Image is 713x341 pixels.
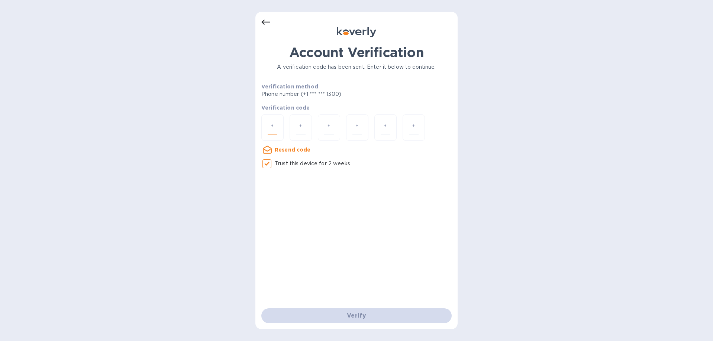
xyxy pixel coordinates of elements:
p: Trust this device for 2 weeks [275,160,350,168]
p: A verification code has been sent. Enter it below to continue. [261,63,452,71]
u: Resend code [275,147,311,153]
p: Verification code [261,104,452,111]
b: Verification method [261,84,318,90]
p: Phone number (+1 *** *** 1300) [261,90,398,98]
h1: Account Verification [261,45,452,60]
